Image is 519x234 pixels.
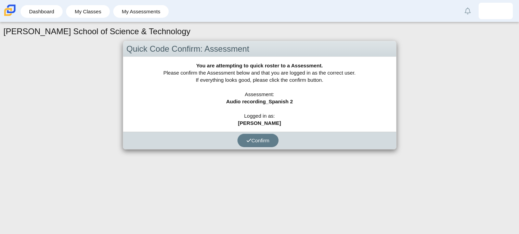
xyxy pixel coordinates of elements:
[490,5,501,16] img: cutty.davis.qVzlbB
[3,13,17,18] a: Carmen School of Science & Technology
[238,120,281,126] b: [PERSON_NAME]
[479,3,513,19] a: cutty.davis.qVzlbB
[69,5,106,18] a: My Classes
[123,57,396,132] div: Please confirm the Assessment below and that you are logged in as the correct user. If everything...
[3,3,17,17] img: Carmen School of Science & Technology
[246,138,270,143] span: Confirm
[3,26,191,37] h1: [PERSON_NAME] School of Science & Technology
[117,5,166,18] a: My Assessments
[226,99,293,104] b: Audio recording_Spanish 2
[196,63,323,68] b: You are attempting to quick roster to a Assessment.
[123,41,396,57] div: Quick Code Confirm: Assessment
[237,134,278,147] button: Confirm
[24,5,59,18] a: Dashboard
[460,3,475,18] a: Alerts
